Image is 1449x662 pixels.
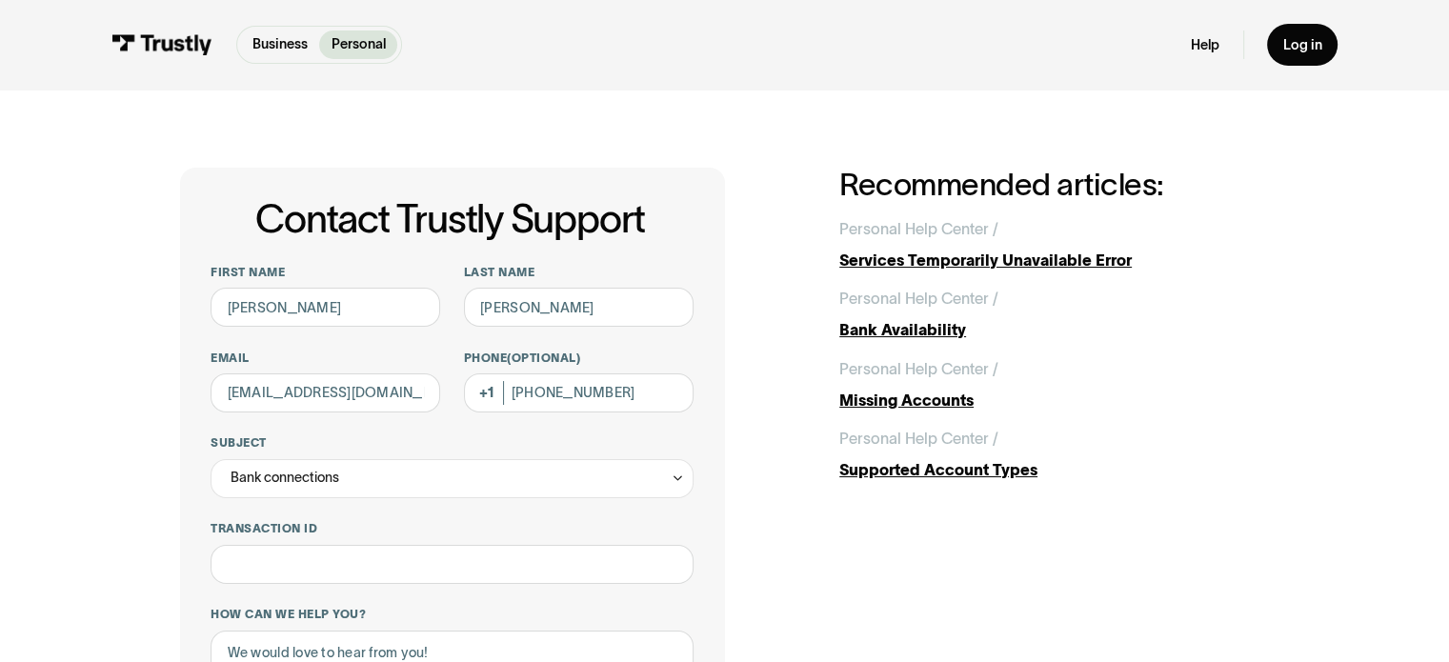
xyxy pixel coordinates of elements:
div: Personal Help Center / [839,217,998,241]
div: Bank Availability [839,318,1269,342]
input: Alex [211,288,440,327]
label: Email [211,351,440,366]
p: Personal [332,34,386,54]
img: Trustly Logo [111,34,212,55]
a: Personal [319,30,397,59]
span: (Optional) [507,351,580,364]
div: Personal Help Center / [839,427,998,451]
a: Help [1191,36,1219,54]
input: alex@mail.com [211,373,440,412]
label: Subject [211,435,693,451]
div: Log in [1282,36,1321,54]
a: Personal Help Center /Supported Account Types [839,427,1269,481]
p: Business [252,34,308,54]
a: Personal Help Center /Bank Availability [839,287,1269,341]
label: How can we help you? [211,607,693,622]
div: Bank connections [231,466,339,490]
div: Personal Help Center / [839,287,998,311]
label: Last name [464,265,694,280]
h1: Contact Trustly Support [207,198,693,241]
a: Business [241,30,320,59]
input: Howard [464,288,694,327]
h2: Recommended articles: [839,168,1269,202]
div: Missing Accounts [839,389,1269,412]
div: Supported Account Types [839,458,1269,482]
div: Personal Help Center / [839,357,998,381]
a: Personal Help Center /Services Temporarily Unavailable Error [839,217,1269,271]
a: Log in [1267,24,1338,65]
input: (555) 555-5555 [464,373,694,412]
label: Transaction ID [211,521,693,536]
label: Phone [464,351,694,366]
a: Personal Help Center /Missing Accounts [839,357,1269,411]
div: Bank connections [211,459,693,498]
div: Services Temporarily Unavailable Error [839,249,1269,272]
label: First name [211,265,440,280]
